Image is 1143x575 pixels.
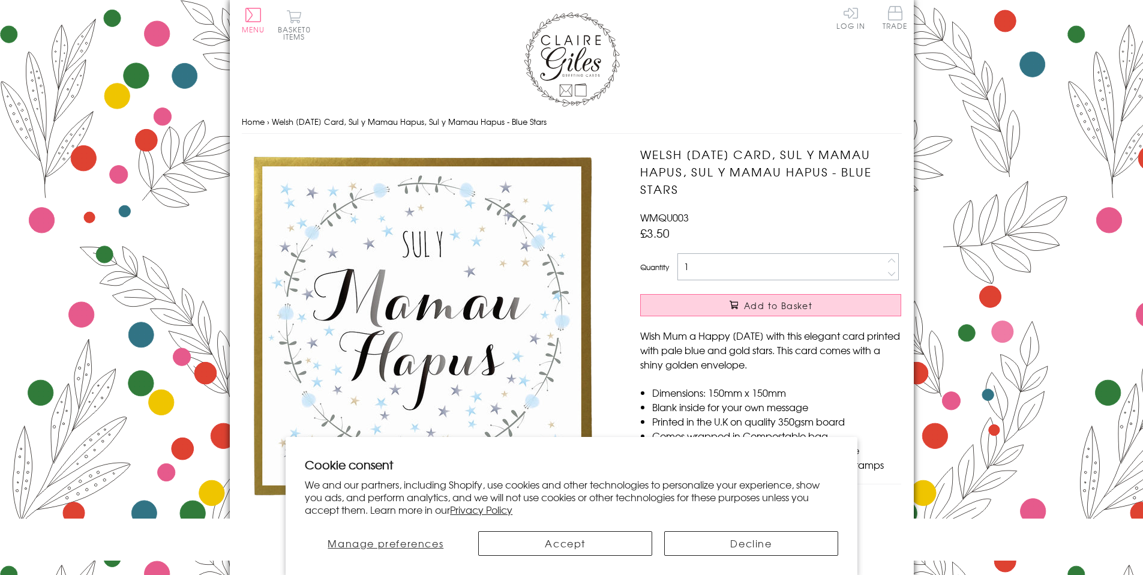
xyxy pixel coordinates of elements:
[283,24,311,42] span: 0 items
[242,8,265,33] button: Menu
[640,328,901,372] p: Wish Mum a Happy [DATE] with this elegant card printed with pale blue and gold stars. This card c...
[652,385,901,400] li: Dimensions: 150mm x 150mm
[242,116,265,127] a: Home
[640,262,669,272] label: Quantity
[305,456,838,473] h2: Cookie consent
[640,224,670,241] span: £3.50
[242,24,265,35] span: Menu
[652,429,901,443] li: Comes wrapped in Compostable bag
[883,6,908,32] a: Trade
[836,6,865,29] a: Log In
[272,116,547,127] span: Welsh [DATE] Card, Sul y Mamau Hapus, Sul y Mamau Hapus - Blue Stars
[640,146,901,197] h1: Welsh [DATE] Card, Sul y Mamau Hapus, Sul y Mamau Hapus - Blue Stars
[652,400,901,414] li: Blank inside for your own message
[305,478,838,516] p: We and our partners, including Shopify, use cookies and other technologies to personalize your ex...
[744,300,812,312] span: Add to Basket
[640,294,901,316] button: Add to Basket
[883,6,908,29] span: Trade
[242,146,602,506] img: Welsh Mother's Day Card, Sul y Mamau Hapus, Sul y Mamau Hapus - Blue Stars
[640,210,689,224] span: WMQU003
[278,10,311,40] button: Basket0 items
[478,531,652,556] button: Accept
[450,502,512,517] a: Privacy Policy
[524,12,620,107] img: Claire Giles Greetings Cards
[664,531,838,556] button: Decline
[652,414,901,429] li: Printed in the U.K on quality 350gsm board
[305,531,466,556] button: Manage preferences
[328,536,443,550] span: Manage preferences
[242,110,902,134] nav: breadcrumbs
[267,116,269,127] span: ›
